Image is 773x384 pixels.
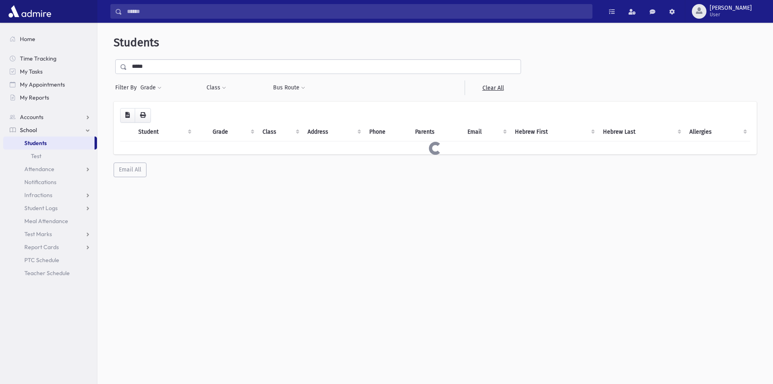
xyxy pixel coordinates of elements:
button: Bus Route [273,80,306,95]
span: Notifications [24,178,56,186]
th: Address [303,123,364,141]
span: My Appointments [20,81,65,88]
a: Time Tracking [3,52,97,65]
span: User [710,11,752,18]
span: Meal Attendance [24,217,68,225]
a: My Reports [3,91,97,104]
button: Class [206,80,226,95]
button: CSV [120,108,135,123]
span: Test Marks [24,230,52,238]
a: Notifications [3,176,97,189]
a: Students [3,137,95,150]
span: Filter By [115,83,140,92]
span: [PERSON_NAME] [710,5,752,11]
a: Infractions [3,189,97,202]
a: Home [3,33,97,46]
a: Attendance [3,163,97,176]
button: Email All [114,163,146,177]
span: Students [114,36,159,49]
span: Accounts [20,113,43,121]
a: Test Marks [3,228,97,241]
a: Test [3,150,97,163]
th: Parents [410,123,463,141]
th: Allergies [685,123,750,141]
span: Infractions [24,191,52,199]
a: Clear All [465,80,521,95]
img: AdmirePro [6,3,53,20]
span: Home [20,35,35,43]
a: Teacher Schedule [3,267,97,280]
span: Students [24,139,47,147]
a: My Tasks [3,65,97,78]
th: Grade [208,123,257,141]
span: Student Logs [24,204,58,212]
a: My Appointments [3,78,97,91]
a: Student Logs [3,202,97,215]
span: Report Cards [24,243,59,251]
th: Class [258,123,303,141]
a: Report Cards [3,241,97,254]
th: Hebrew First [510,123,598,141]
th: Student [133,123,195,141]
span: Attendance [24,165,54,173]
th: Phone [364,123,410,141]
a: School [3,124,97,137]
a: Meal Attendance [3,215,97,228]
input: Search [122,4,592,19]
button: Print [135,108,151,123]
span: Teacher Schedule [24,269,70,277]
a: PTC Schedule [3,254,97,267]
span: My Tasks [20,68,43,75]
th: Email [463,123,510,141]
a: Accounts [3,111,97,124]
span: Time Tracking [20,55,56,62]
th: Hebrew Last [598,123,685,141]
span: PTC Schedule [24,256,59,264]
span: School [20,126,37,134]
span: My Reports [20,94,49,101]
button: Grade [140,80,162,95]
